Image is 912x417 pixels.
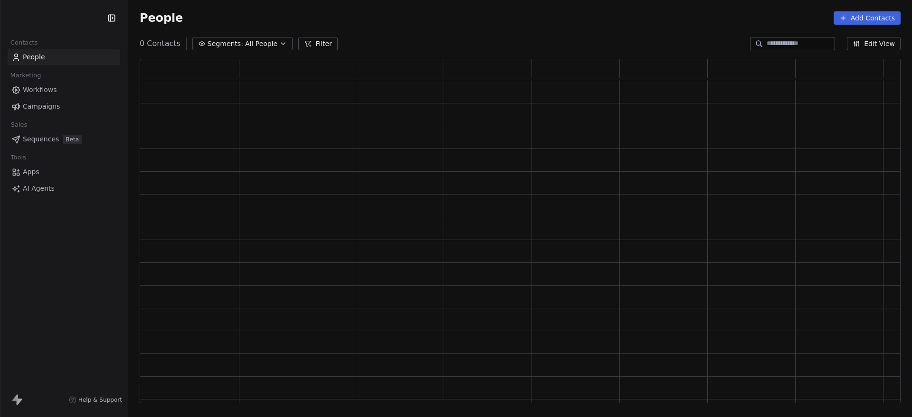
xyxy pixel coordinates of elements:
a: SequencesBeta [8,131,120,147]
span: Help & Support [78,396,122,404]
button: Edit View [847,37,901,50]
a: Campaigns [8,99,120,114]
a: Apps [8,164,120,180]
a: Help & Support [69,396,122,404]
span: Marketing [6,68,45,83]
span: People [140,11,183,25]
a: AI Agents [8,181,120,196]
span: Tools [7,150,30,165]
span: Apps [23,167,39,177]
span: 0 Contacts [140,38,180,49]
span: Workflows [23,85,57,95]
span: AI Agents [23,184,55,194]
a: People [8,49,120,65]
a: Workflows [8,82,120,98]
span: Contacts [6,36,42,50]
button: Add Contacts [834,11,901,25]
span: People [23,52,45,62]
span: Campaigns [23,102,60,111]
span: All People [245,39,277,49]
span: Sales [7,118,31,132]
span: Segments: [208,39,243,49]
button: Filter [298,37,338,50]
span: Sequences [23,134,59,144]
span: Beta [63,135,82,144]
